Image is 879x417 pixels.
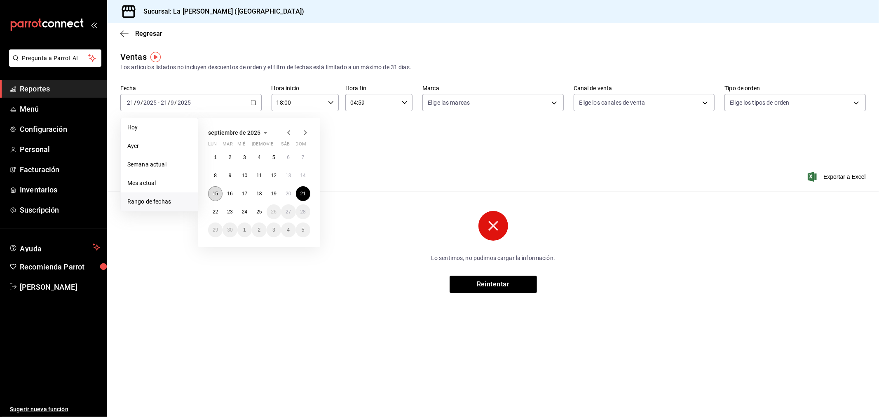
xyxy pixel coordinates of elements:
[208,129,260,136] span: septiembre de 2025
[281,141,290,150] abbr: sábado
[272,227,275,233] abbr: 3 de octubre de 2025
[237,141,245,150] abbr: miércoles
[127,197,191,206] span: Rango de fechas
[256,209,262,215] abbr: 25 de septiembre de 2025
[252,204,266,219] button: 25 de septiembre de 2025
[6,60,101,68] a: Pregunta a Parrot AI
[91,21,97,28] button: open_drawer_menu
[135,30,162,37] span: Regresar
[237,168,252,183] button: 10 de septiembre de 2025
[20,204,100,216] span: Suscripción
[208,150,223,165] button: 1 de septiembre de 2025
[724,86,866,91] label: Tipo de orden
[208,141,217,150] abbr: lunes
[227,227,232,233] abbr: 30 de septiembre de 2025
[243,227,246,233] abbr: 1 de octubre de 2025
[168,99,170,106] span: /
[267,168,281,183] button: 12 de septiembre de 2025
[227,191,232,197] abbr: 16 de septiembre de 2025
[9,49,101,67] button: Pregunta a Parrot AI
[229,155,232,160] abbr: 2 de septiembre de 2025
[296,150,310,165] button: 7 de septiembre de 2025
[267,150,281,165] button: 5 de septiembre de 2025
[242,191,247,197] abbr: 17 de septiembre de 2025
[20,261,100,272] span: Recomienda Parrot
[281,168,295,183] button: 13 de septiembre de 2025
[281,204,295,219] button: 27 de septiembre de 2025
[134,99,136,106] span: /
[141,99,143,106] span: /
[237,223,252,237] button: 1 de octubre de 2025
[127,142,191,150] span: Ayer
[256,173,262,178] abbr: 11 de septiembre de 2025
[237,186,252,201] button: 17 de septiembre de 2025
[272,86,339,91] label: Hora inicio
[20,144,100,155] span: Personal
[213,209,218,215] abbr: 22 de septiembre de 2025
[127,123,191,132] span: Hoy
[271,209,277,215] abbr: 26 de septiembre de 2025
[208,168,223,183] button: 8 de septiembre de 2025
[175,99,177,106] span: /
[242,173,247,178] abbr: 10 de septiembre de 2025
[243,155,246,160] abbr: 3 de septiembre de 2025
[256,191,262,197] abbr: 18 de septiembre de 2025
[296,168,310,183] button: 14 de septiembre de 2025
[20,281,100,293] span: [PERSON_NAME]
[237,150,252,165] button: 3 de septiembre de 2025
[267,204,281,219] button: 26 de septiembre de 2025
[286,191,291,197] abbr: 20 de septiembre de 2025
[300,191,306,197] abbr: 21 de septiembre de 2025
[223,223,237,237] button: 30 de septiembre de 2025
[296,223,310,237] button: 5 de octubre de 2025
[10,405,100,414] span: Sugerir nueva función
[20,184,100,195] span: Inventarios
[267,223,281,237] button: 3 de octubre de 2025
[136,99,141,106] input: --
[271,191,277,197] abbr: 19 de septiembre de 2025
[296,186,310,201] button: 21 de septiembre de 2025
[579,98,645,107] span: Elige los canales de venta
[208,128,270,138] button: septiembre de 2025
[281,186,295,201] button: 20 de septiembre de 2025
[127,179,191,187] span: Mes actual
[271,173,277,178] abbr: 12 de septiembre de 2025
[450,276,537,293] button: Reintentar
[730,98,789,107] span: Elige los tipos de orden
[22,54,89,63] span: Pregunta a Parrot AI
[160,99,168,106] input: --
[809,172,866,182] button: Exportar a Excel
[208,186,223,201] button: 15 de septiembre de 2025
[252,150,266,165] button: 4 de septiembre de 2025
[214,155,217,160] abbr: 1 de septiembre de 2025
[267,141,273,150] abbr: viernes
[137,7,304,16] h3: Sucursal: La [PERSON_NAME] ([GEOGRAPHIC_DATA])
[208,223,223,237] button: 29 de septiembre de 2025
[229,173,232,178] abbr: 9 de septiembre de 2025
[223,204,237,219] button: 23 de septiembre de 2025
[300,209,306,215] abbr: 28 de septiembre de 2025
[287,227,290,233] abbr: 4 de octubre de 2025
[120,30,162,37] button: Regresar
[242,209,247,215] abbr: 24 de septiembre de 2025
[227,209,232,215] abbr: 23 de septiembre de 2025
[171,99,175,106] input: --
[302,155,305,160] abbr: 7 de septiembre de 2025
[150,52,161,62] img: Tooltip marker
[120,86,262,91] label: Fecha
[223,141,232,150] abbr: martes
[287,155,290,160] abbr: 6 de septiembre de 2025
[252,223,266,237] button: 2 de octubre de 2025
[213,191,218,197] abbr: 15 de septiembre de 2025
[213,227,218,233] abbr: 29 de septiembre de 2025
[252,168,266,183] button: 11 de septiembre de 2025
[223,168,237,183] button: 9 de septiembre de 2025
[20,83,100,94] span: Reportes
[286,209,291,215] abbr: 27 de septiembre de 2025
[272,155,275,160] abbr: 5 de septiembre de 2025
[281,150,295,165] button: 6 de septiembre de 2025
[296,204,310,219] button: 28 de septiembre de 2025
[281,223,295,237] button: 4 de octubre de 2025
